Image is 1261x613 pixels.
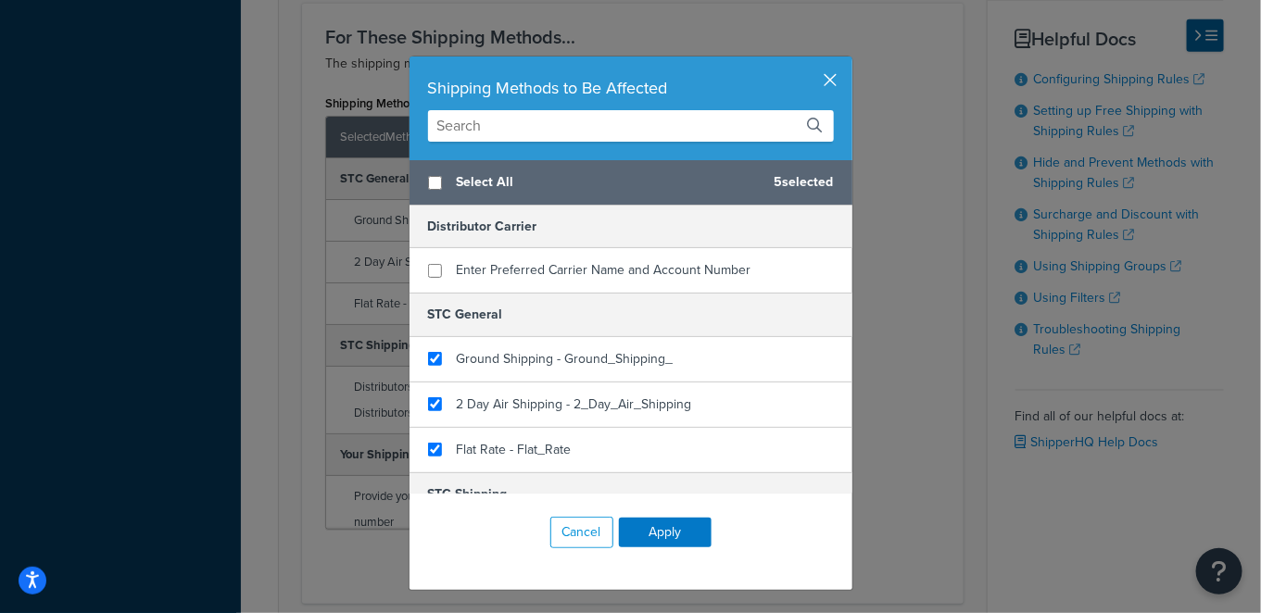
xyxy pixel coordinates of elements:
span: Ground Shipping - Ground_Shipping_ [457,349,674,369]
h5: STC Shipping [410,472,852,516]
input: Search [428,110,834,142]
h5: Distributor Carrier [410,206,852,248]
span: Flat Rate - Flat_Rate [457,440,572,459]
button: Cancel [550,517,613,548]
div: 5 selected [410,160,852,206]
div: Shipping Methods to Be Affected [428,75,834,101]
span: Enter Preferred Carrier Name and Account Number [457,260,751,280]
button: Apply [619,518,712,547]
h5: STC General [410,293,852,336]
span: Select All [457,169,760,195]
span: 2 Day Air Shipping - 2_Day_Air_Shipping [457,394,692,414]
